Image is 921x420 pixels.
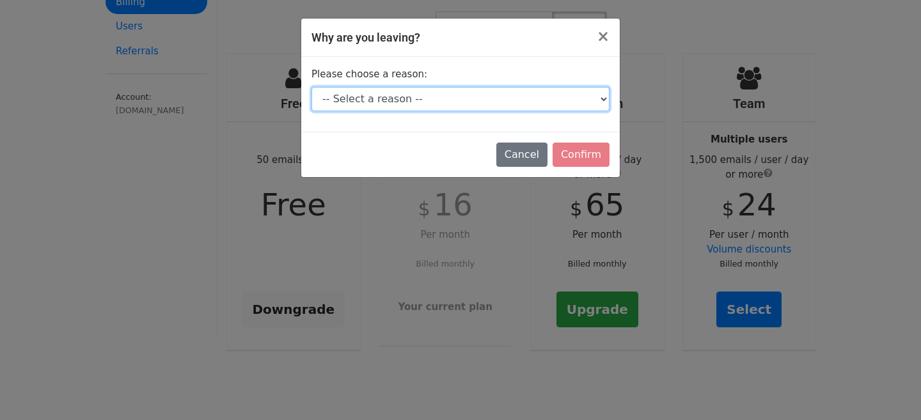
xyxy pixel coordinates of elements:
button: Cancel [496,143,547,167]
iframe: Chat Widget [857,359,921,420]
input: Confirm [553,143,610,167]
span: × [597,27,610,45]
button: Close [586,19,620,54]
label: Please choose a reason: [311,67,427,82]
h5: Why are you leaving? [311,29,420,46]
